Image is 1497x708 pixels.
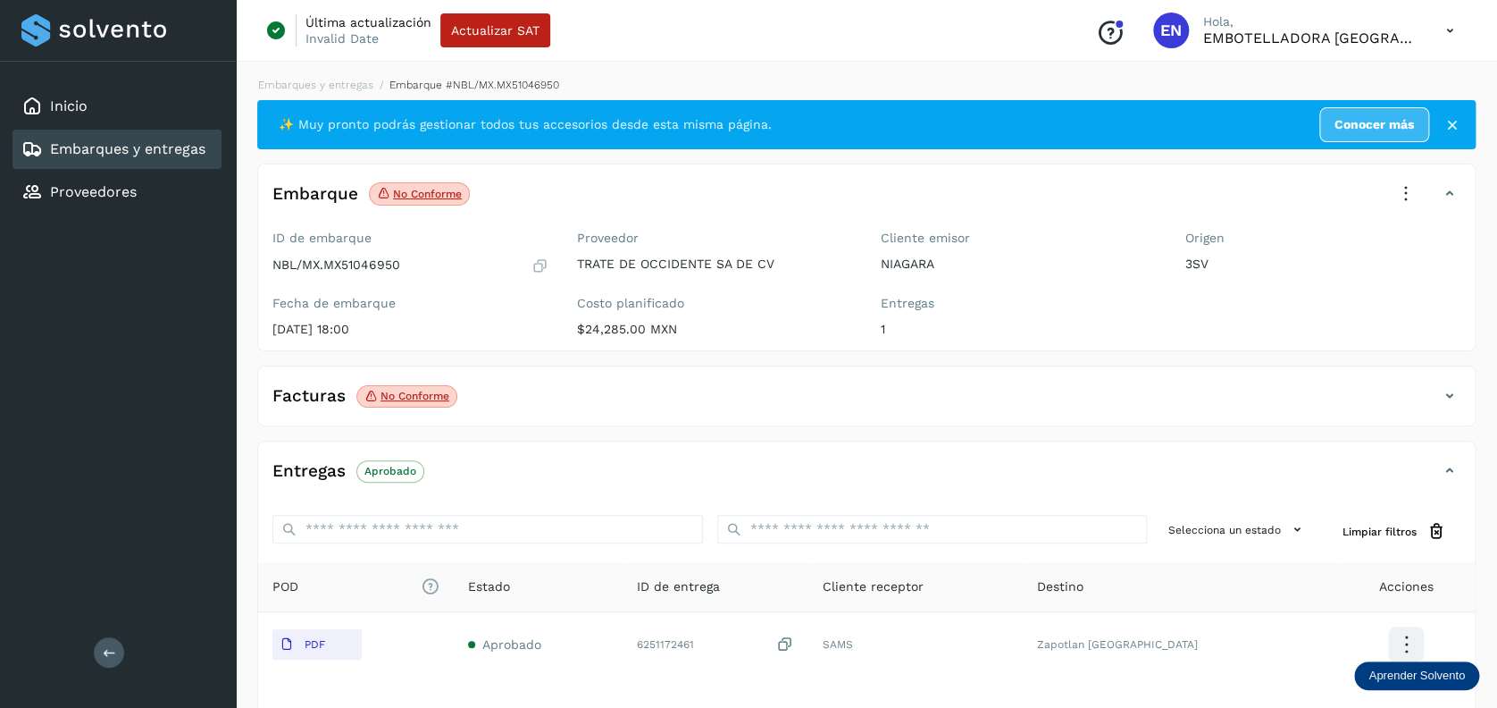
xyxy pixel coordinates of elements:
[1328,515,1460,548] button: Limpiar filtros
[272,577,439,596] span: POD
[1023,612,1337,677] td: Zapotlan [GEOGRAPHIC_DATA]
[881,322,1157,337] p: 1
[258,381,1475,426] div: FacturasNo conforme
[272,231,548,246] label: ID de embarque
[1368,669,1465,683] p: Aprender Solvento
[482,637,541,652] span: Aprobado
[272,322,548,337] p: [DATE] 18:00
[258,79,373,91] a: Embarques y entregas
[272,296,548,311] label: Fecha de embarque
[1185,231,1461,246] label: Origen
[577,231,853,246] label: Proveedor
[381,390,449,402] p: No conforme
[822,577,923,596] span: Cliente receptor
[1378,577,1433,596] span: Acciones
[577,296,853,311] label: Costo planificado
[257,77,1476,93] nav: breadcrumb
[272,461,346,482] h4: Entregas
[393,188,462,200] p: No conforme
[881,296,1157,311] label: Entregas
[305,14,431,30] p: Última actualización
[577,257,853,272] p: TRATE DE OCCIDENTE SA DE CV
[1203,14,1418,29] p: Hola,
[1203,29,1418,46] p: EMBOTELLADORA NIAGARA DE MEXICO
[13,87,222,126] div: Inicio
[468,577,510,596] span: Estado
[305,638,325,651] p: PDF
[440,13,550,47] button: Actualizar SAT
[272,629,362,660] button: PDF
[881,231,1157,246] label: Cliente emisor
[1342,524,1417,540] span: Limpiar filtros
[50,140,205,157] a: Embarques y entregas
[1354,662,1479,690] div: Aprender Solvento
[305,30,379,46] p: Invalid Date
[364,465,416,477] p: Aprobado
[272,386,346,407] h4: Facturas
[451,24,539,37] span: Actualizar SAT
[272,184,358,205] h4: Embarque
[389,79,559,91] span: Embarque #NBL/MX.MX51046950
[272,257,400,273] p: NBL/MX.MX51046950
[807,612,1023,677] td: SAMS
[637,577,720,596] span: ID de entrega
[577,322,853,337] p: $24,285.00 MXN
[13,130,222,169] div: Embarques y entregas
[258,456,1475,501] div: EntregasAprobado
[279,115,772,134] span: ✨ Muy pronto podrás gestionar todos tus accesorios desde esta misma página.
[1161,515,1314,544] button: Selecciona un estado
[50,97,88,114] a: Inicio
[637,636,793,654] div: 6251172461
[258,179,1475,223] div: EmbarqueNo conforme
[1185,257,1461,272] p: 3SV
[881,257,1157,272] p: NIAGARA
[50,183,137,200] a: Proveedores
[1037,577,1083,596] span: Destino
[1319,107,1429,142] a: Conocer más
[13,173,222,212] div: Proveedores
